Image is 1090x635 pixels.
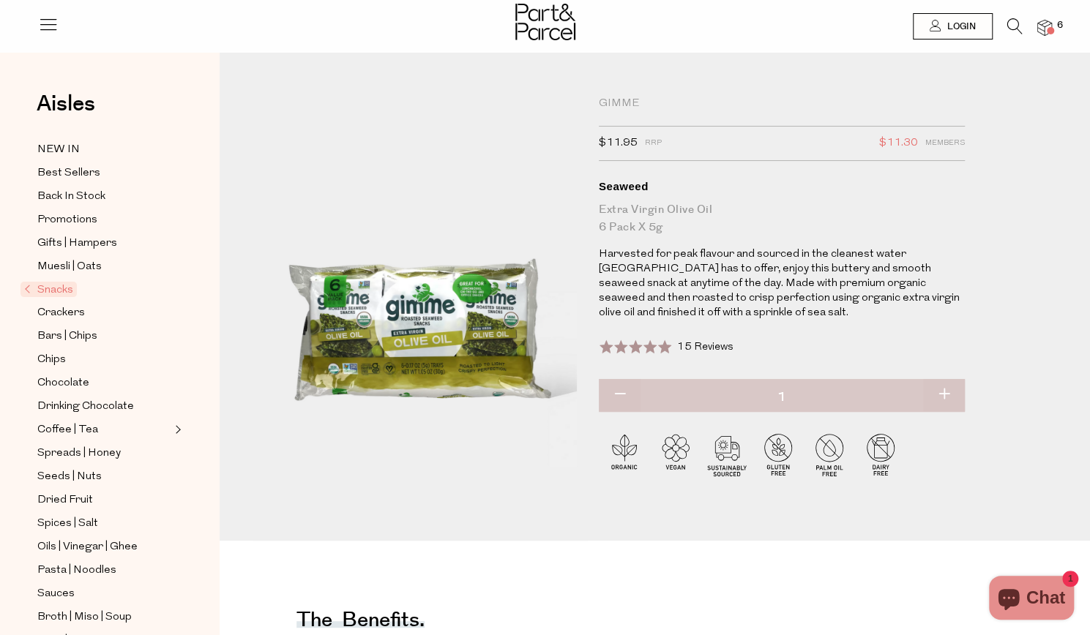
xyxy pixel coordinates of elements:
[37,585,75,603] span: Sauces
[1037,20,1052,35] a: 6
[599,429,650,480] img: P_P-ICONS-Live_Bec_V11_Organic.svg
[37,491,171,509] a: Dried Fruit
[37,258,102,276] span: Muesli | Oats
[20,282,77,297] span: Snacks
[37,304,85,322] span: Crackers
[37,140,171,159] a: NEW IN
[37,327,171,345] a: Bars | Chips
[37,258,171,276] a: Muesli | Oats
[37,445,121,462] span: Spreads | Honey
[37,514,171,533] a: Spices | Salt
[599,179,965,194] div: Seaweed
[650,429,701,480] img: P_P-ICONS-Live_Bec_V11_Vegan.svg
[37,608,171,626] a: Broth | Miso | Soup
[37,538,171,556] a: Oils | Vinegar | Ghee
[264,97,577,466] img: Seaweed
[701,429,753,480] img: P_P-ICONS-Live_Bec_V11_Sustainable_Sourced.svg
[37,397,171,416] a: Drinking Chocolate
[37,585,171,603] a: Sauces
[37,562,116,579] span: Pasta | Noodles
[985,576,1078,623] inbox-online-store-chat: Shopify online store chat
[944,20,976,33] span: Login
[645,134,662,153] span: RRP
[37,374,171,392] a: Chocolate
[879,134,918,153] span: $11.30
[37,187,171,206] a: Back In Stock
[599,247,965,320] p: Harvested for peak flavour and sourced in the cleanest water [GEOGRAPHIC_DATA] has to offer, enjo...
[913,13,993,40] a: Login
[753,429,804,480] img: P_P-ICONS-Live_Bec_V11_Gluten_Free.svg
[599,134,638,153] span: $11.95
[37,235,117,252] span: Gifts | Hampers
[1053,19,1067,32] span: 6
[37,421,98,439] span: Coffee | Tea
[599,379,965,416] input: QTY Seaweed
[37,328,97,345] span: Bars | Chips
[925,134,965,153] span: Members
[37,609,132,626] span: Broth | Miso | Soup
[515,4,575,40] img: Part&Parcel
[37,211,171,229] a: Promotions
[24,281,171,298] a: Snacks
[296,617,425,628] h4: The benefits.
[599,201,965,236] div: Extra Virgin Olive Oil 6 Pack x 5g
[37,350,171,369] a: Chips
[37,444,171,462] a: Spreads | Honey
[37,141,80,159] span: NEW IN
[37,421,171,439] a: Coffee | Tea
[37,492,93,509] span: Dried Fruit
[37,211,97,229] span: Promotions
[855,429,906,480] img: P_P-ICONS-Live_Bec_V11_Dairy_Free.svg
[171,421,182,438] button: Expand/Collapse Coffee | Tea
[37,234,171,252] a: Gifts | Hampers
[37,538,138,556] span: Oils | Vinegar | Ghee
[676,342,733,353] span: 15 Reviews
[37,468,102,486] span: Seeds | Nuts
[804,429,855,480] img: P_P-ICONS-Live_Bec_V11_Palm_Oil_Free.svg
[37,304,171,322] a: Crackers
[37,165,100,182] span: Best Sellers
[599,97,965,111] div: Gimme
[37,164,171,182] a: Best Sellers
[37,93,95,129] a: Aisles
[37,88,95,120] span: Aisles
[37,398,134,416] span: Drinking Chocolate
[37,351,66,369] span: Chips
[37,515,98,533] span: Spices | Salt
[37,561,171,579] a: Pasta | Noodles
[37,188,105,206] span: Back In Stock
[37,375,89,392] span: Chocolate
[37,467,171,486] a: Seeds | Nuts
